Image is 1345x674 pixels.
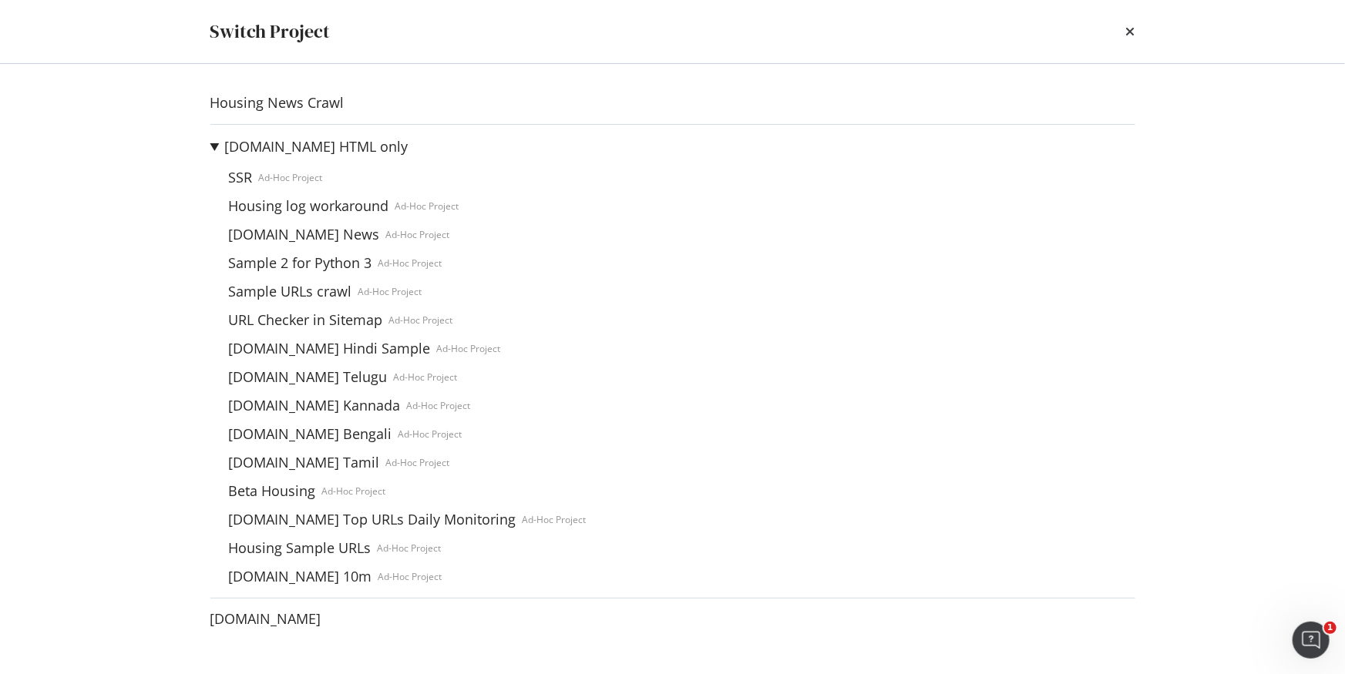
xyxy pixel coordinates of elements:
a: Housing log workaround [223,198,395,214]
div: times [1126,18,1135,45]
p: Analysis already in progress. [23,72,1151,86]
div: Ad-Hoc Project [395,200,459,213]
a: [DOMAIN_NAME] Tamil [223,454,386,471]
a: [DOMAIN_NAME] Bengali [223,426,398,442]
a: Manage Organization [35,318,129,331]
div: Ad-Hoc Project [386,456,450,469]
h4: [PERSON_NAME][EMAIL_ADDRESS][PERSON_NAME][DOMAIN_NAME] [23,157,1151,173]
div: Ad-Hoc Project [378,570,442,583]
div: Ad-Hoc Project [523,513,587,526]
a: [DOMAIN_NAME] 10m [223,568,378,585]
div: [DOMAIN_NAME] HTML only [11,15,147,31]
input: Remove [23,180,67,197]
h4: Analyses on this project can't be launched. [23,49,1151,65]
a: [DOMAIN_NAME] News [223,226,386,243]
input: Remove [23,239,67,256]
a: Sample URLs crawl [223,283,358,300]
h4: [PERSON_NAME][EMAIL_ADDRESS][DOMAIN_NAME] [23,216,1151,232]
strong: Guest [358,220,382,231]
a: [DOMAIN_NAME] Hindi Sample [223,340,437,357]
a: [DOMAIN_NAME] HTML only [225,139,409,155]
div: Ad-Hoc Project [358,285,422,298]
div: Ad-Hoc Project [378,542,442,555]
iframe: Intercom live chat [1293,622,1330,659]
span: 1 [1324,622,1337,634]
a: Housing News Crawl [210,95,345,111]
div: Ad-Hoc Project [386,228,450,241]
a: Beta Housing [223,483,322,499]
a: Housing Sample URLs [223,540,378,556]
div: Ad-Hoc Project [378,257,442,270]
summary: [DOMAIN_NAME] HTML only [210,137,587,157]
b: Manage your users from the organization section [45,283,269,297]
a: [DOMAIN_NAME] Telugu [223,369,394,385]
h4: Housingcom [23,126,1151,142]
div: Ad-Hoc Project [437,342,501,355]
div: Ad-Hoc Project [259,171,323,184]
div: Ad-Hoc Project [398,428,462,441]
a: [DOMAIN_NAME] [210,611,321,627]
div: Ad-Hoc Project [394,371,458,384]
a: Sample 2 for Python 3 [223,255,378,271]
p: User management has been deprecated from this page. Visit the Organization settings to manage use... [35,301,1138,314]
div: Ad-Hoc Project [407,399,471,412]
div: Switch Project [210,18,331,45]
a: SSR [223,169,259,186]
a: [DOMAIN_NAME] Top URLs Daily Monitoring [223,511,523,528]
div: Ad-Hoc Project [389,314,453,327]
strong: Owner [106,129,133,141]
strong: Guest [466,160,490,172]
a: URL Checker in Sitemap [223,312,389,328]
a: [DOMAIN_NAME] Kannada [223,397,407,414]
div: Ad-Hoc Project [322,485,386,498]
